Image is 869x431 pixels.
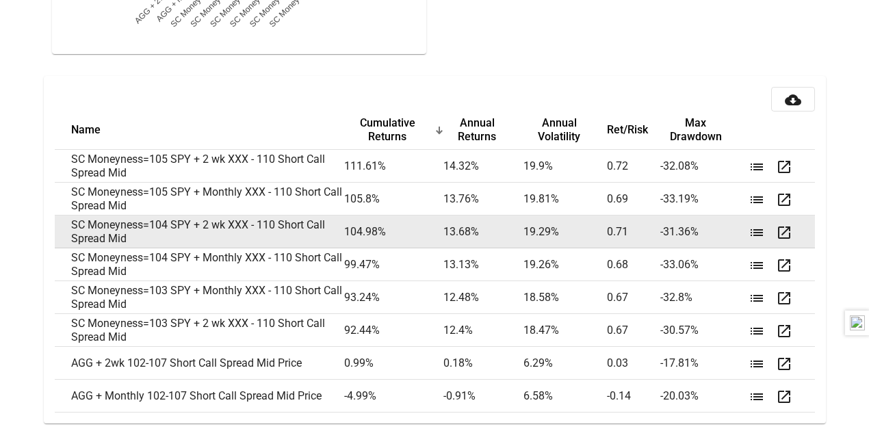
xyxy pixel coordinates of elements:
[776,159,792,175] mat-icon: open_in_new
[607,281,660,314] td: 0.67
[749,159,765,175] mat-icon: list
[523,215,608,248] td: 19.29 %
[776,257,792,274] mat-icon: open_in_new
[660,314,743,347] td: -30.57 %
[523,248,608,281] td: 19.26 %
[443,281,523,314] td: 12.48 %
[523,380,608,413] td: 6.58 %
[749,323,765,339] mat-icon: list
[523,183,608,215] td: 19.81 %
[55,215,344,248] td: SC Moneyness=104 SPY + 2 wk XXX - 110 Short Call Spread Mid
[785,92,801,108] mat-icon: cloud_download
[55,183,344,215] td: SC Moneyness=105 SPY + Monthly XXX - 110 Short Call Spread Mid
[749,192,765,208] mat-icon: list
[443,116,511,144] button: Change sorting for Annual_Returns
[344,347,444,380] td: 0.99 %
[71,123,101,137] button: Change sorting for strategy_name
[776,224,792,241] mat-icon: open_in_new
[55,248,344,281] td: SC Moneyness=104 SPY + Monthly XXX - 110 Short Call Spread Mid
[607,314,660,347] td: 0.67
[749,356,765,372] mat-icon: list
[660,183,743,215] td: -33.19 %
[776,389,792,405] mat-icon: open_in_new
[344,380,444,413] td: -4.99 %
[776,290,792,306] mat-icon: open_in_new
[660,380,743,413] td: -20.03 %
[344,281,444,314] td: 93.24 %
[344,215,444,248] td: 104.98 %
[55,314,344,347] td: SC Moneyness=103 SPY + 2 wk XXX - 110 Short Call Spread Mid
[55,380,344,413] td: AGG + Monthly 102-107 Short Call Spread Mid Price
[607,123,648,137] button: Change sorting for Efficient_Frontier
[607,347,660,380] td: 0.03
[776,192,792,208] mat-icon: open_in_new
[344,183,444,215] td: 105.8 %
[749,224,765,241] mat-icon: list
[344,116,432,144] button: Change sorting for Cum_Returns_Final
[607,215,660,248] td: 0.71
[443,380,523,413] td: -0.91 %
[660,150,743,183] td: -32.08 %
[443,150,523,183] td: 14.32 %
[749,389,765,405] mat-icon: list
[55,281,344,314] td: SC Moneyness=103 SPY + Monthly XXX - 110 Short Call Spread Mid
[523,281,608,314] td: 18.58 %
[776,356,792,372] mat-icon: open_in_new
[344,248,444,281] td: 99.47 %
[523,150,608,183] td: 19.9 %
[443,215,523,248] td: 13.68 %
[344,314,444,347] td: 92.44 %
[607,183,660,215] td: 0.69
[55,150,344,183] td: SC Moneyness=105 SPY + 2 wk XXX - 110 Short Call Spread Mid
[607,150,660,183] td: 0.72
[523,314,608,347] td: 18.47 %
[344,150,444,183] td: 111.61 %
[607,380,660,413] td: -0.14
[443,183,523,215] td: 13.76 %
[523,116,595,144] button: Change sorting for Annual_Volatility
[443,347,523,380] td: 0.18 %
[607,248,660,281] td: 0.68
[660,248,743,281] td: -33.06 %
[660,116,731,144] button: Change sorting for Max_Drawdown
[749,257,765,274] mat-icon: list
[660,281,743,314] td: -32.8 %
[660,215,743,248] td: -31.36 %
[443,248,523,281] td: 13.13 %
[660,347,743,380] td: -17.81 %
[749,290,765,306] mat-icon: list
[776,323,792,339] mat-icon: open_in_new
[55,347,344,380] td: AGG + 2wk 102-107 Short Call Spread Mid Price
[523,347,608,380] td: 6.29 %
[443,314,523,347] td: 12.4 %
